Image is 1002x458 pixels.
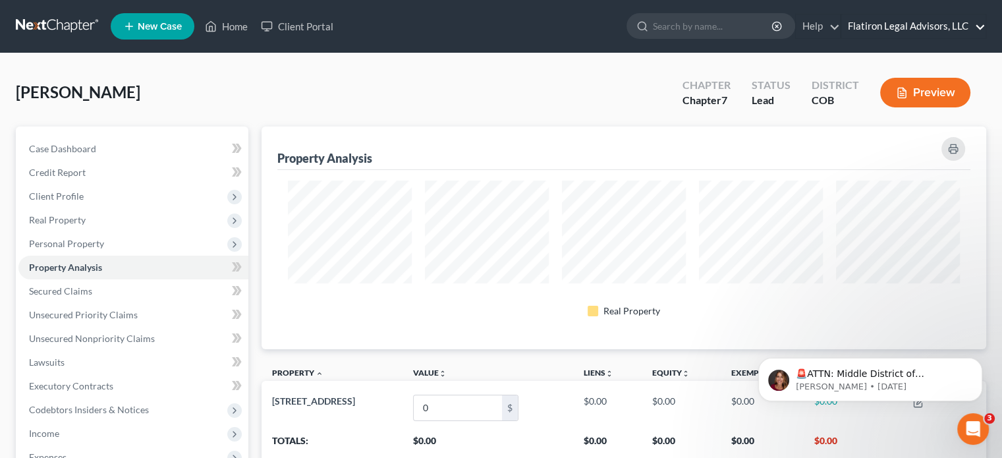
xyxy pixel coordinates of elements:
a: Home [198,14,254,38]
div: Real Property [603,304,660,318]
span: 3 [984,413,995,424]
a: Lawsuits [18,351,248,374]
div: COB [812,93,859,108]
span: [PERSON_NAME] [16,82,140,101]
div: Chapter [682,78,731,93]
span: [STREET_ADDRESS] [272,395,355,407]
a: Executory Contracts [18,374,248,398]
span: Real Property [29,214,86,225]
iframe: Intercom notifications message [738,330,1002,422]
i: unfold_more [682,370,690,378]
input: Search by name... [653,14,773,38]
a: Help [796,14,840,38]
span: New Case [138,22,182,32]
a: Credit Report [18,161,248,185]
td: $0.00 [573,389,642,426]
iframe: Intercom live chat [957,413,989,445]
span: Unsecured Nonpriority Claims [29,333,155,344]
div: District [812,78,859,93]
a: Equityunfold_more [652,368,690,378]
a: Property expand_less [272,368,323,378]
span: Personal Property [29,238,104,249]
a: Unsecured Nonpriority Claims [18,327,248,351]
span: Unsecured Priority Claims [29,309,138,320]
span: Codebtors Insiders & Notices [29,404,149,415]
a: Exemptunfold_more [731,368,771,378]
div: Status [752,78,791,93]
a: Secured Claims [18,279,248,303]
div: $ [502,395,518,420]
a: Liensunfold_more [584,368,613,378]
a: Valueunfold_more [413,368,447,378]
i: unfold_more [439,370,447,378]
a: Unsecured Priority Claims [18,303,248,327]
span: 7 [721,94,727,106]
span: Property Analysis [29,262,102,273]
span: Case Dashboard [29,143,96,154]
div: Chapter [682,93,731,108]
input: 0.00 [414,395,502,420]
a: Case Dashboard [18,137,248,161]
a: Property Analysis [18,256,248,279]
span: Executory Contracts [29,380,113,391]
div: Lead [752,93,791,108]
td: $0.00 [642,389,721,426]
a: Flatiron Legal Advisors, LLC [841,14,986,38]
div: Property Analysis [277,150,372,166]
td: $0.00 [721,389,804,426]
i: expand_less [316,370,323,378]
a: Client Portal [254,14,340,38]
span: Lawsuits [29,357,65,368]
button: Preview [880,78,970,107]
span: Credit Report [29,167,86,178]
span: Client Profile [29,190,84,202]
span: Income [29,428,59,439]
i: unfold_more [605,370,613,378]
span: Secured Claims [29,285,92,297]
